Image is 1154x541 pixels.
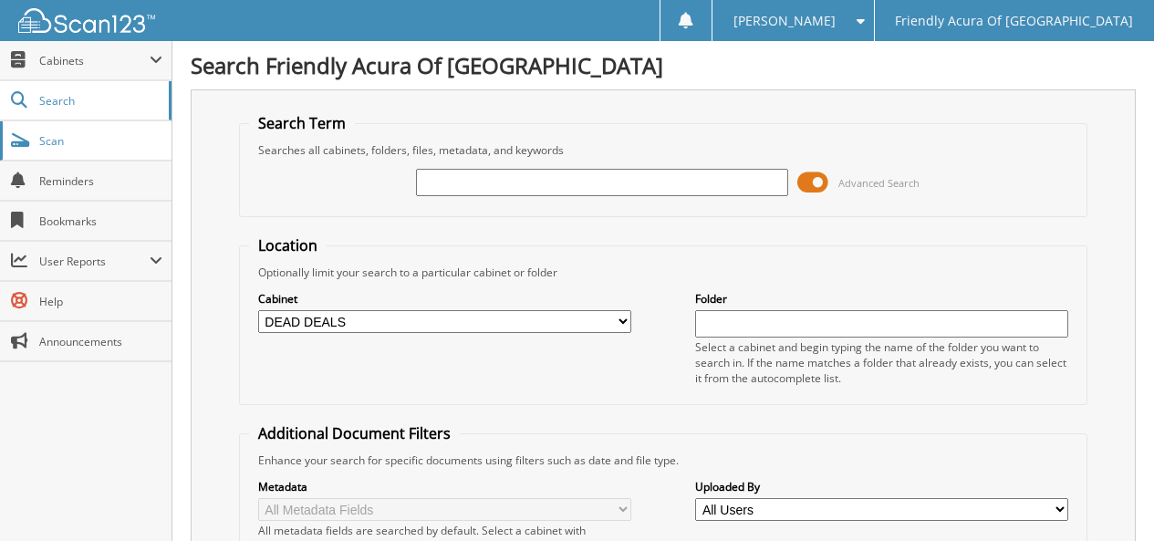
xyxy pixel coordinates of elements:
[249,113,355,133] legend: Search Term
[249,142,1077,158] div: Searches all cabinets, folders, files, metadata, and keywords
[39,53,150,68] span: Cabinets
[258,479,631,494] label: Metadata
[695,339,1068,386] div: Select a cabinet and begin typing the name of the folder you want to search in. If the name match...
[39,294,162,309] span: Help
[733,16,836,26] span: [PERSON_NAME]
[249,453,1077,468] div: Enhance your search for specific documents using filters such as date and file type.
[249,423,460,443] legend: Additional Document Filters
[39,133,162,149] span: Scan
[695,479,1068,494] label: Uploaded By
[18,8,155,33] img: scan123-logo-white.svg
[249,235,327,255] legend: Location
[838,176,920,190] span: Advanced Search
[191,50,1136,80] h1: Search Friendly Acura Of [GEOGRAPHIC_DATA]
[249,265,1077,280] div: Optionally limit your search to a particular cabinet or folder
[258,291,631,307] label: Cabinet
[39,254,150,269] span: User Reports
[39,213,162,229] span: Bookmarks
[895,16,1133,26] span: Friendly Acura Of [GEOGRAPHIC_DATA]
[695,291,1068,307] label: Folder
[39,173,162,189] span: Reminders
[1063,453,1154,541] iframe: Chat Widget
[39,93,160,109] span: Search
[39,334,162,349] span: Announcements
